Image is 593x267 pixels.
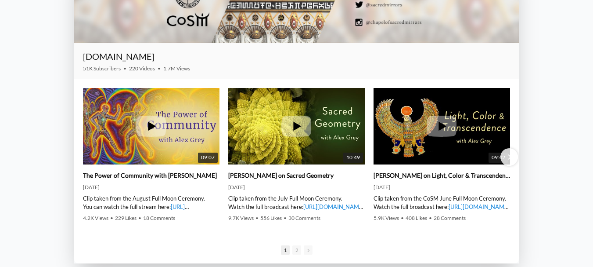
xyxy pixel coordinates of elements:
span: • [123,65,126,72]
div: Clip taken from the CoSM June Full Moon Ceremony. Watch the full broadcast here: | [PERSON_NAME] ... [374,194,510,210]
a: The Power of Community with Alex Grey 09:07 [83,88,219,165]
div: Clip taken from the August Full Moon Ceremony. You can watch the full stream here: | [PERSON_NAME... [83,194,219,210]
div: [DATE] [83,184,219,191]
a: [DOMAIN_NAME] [83,51,155,62]
span: • [284,215,287,221]
span: 4.2K Views [83,215,108,221]
span: 09:42 [489,153,508,163]
img: Alex Grey on Light, Color & Transcendence [374,75,510,178]
span: 51K Subscribers [83,65,121,72]
span: • [138,215,141,221]
iframe: Subscribe to CoSM.TV on YouTube [459,55,510,65]
img: The Power of Community with Alex Grey [83,75,219,178]
span: 30 Comments [288,215,320,221]
span: 1.7M Views [163,65,190,72]
span: Go to next slide [304,245,313,255]
div: Next slide [500,148,518,166]
span: 9.7K Views [228,215,254,221]
a: [URL][DOMAIN_NAME] [449,203,510,210]
a: Alex Grey on Light, Color & Transcendence 09:42 [374,88,510,165]
a: The Power of Community with [PERSON_NAME] [83,172,217,179]
span: • [429,215,432,221]
span: 556 Likes [260,215,282,221]
div: [DATE] [228,184,365,191]
span: Go to slide 2 [292,245,301,255]
span: 5.9K Views [374,215,399,221]
span: 229 Likes [115,215,137,221]
span: 09:07 [198,153,218,163]
span: 220 Videos [129,65,155,72]
a: [PERSON_NAME] on Sacred Geometry [228,172,334,179]
a: Alex Grey on Sacred Geometry 10:49 [228,88,365,165]
span: • [110,215,113,221]
img: Alex Grey on Sacred Geometry [228,75,365,178]
span: 408 Likes [406,215,427,221]
a: [URL][DOMAIN_NAME] [303,203,364,210]
div: [DATE] [374,184,510,191]
span: 18 Comments [143,215,175,221]
span: • [401,215,404,221]
span: • [158,65,161,72]
span: • [255,215,259,221]
a: [PERSON_NAME] on Light, Color & Transcendence [374,172,510,179]
div: Clip taken from the July Full Moon Ceremony. Watch the full broadcast here: | [PERSON_NAME] | ► W... [228,194,365,210]
span: Go to slide 1 [281,245,290,255]
span: 10:49 [343,153,363,163]
span: 28 Comments [434,215,466,221]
